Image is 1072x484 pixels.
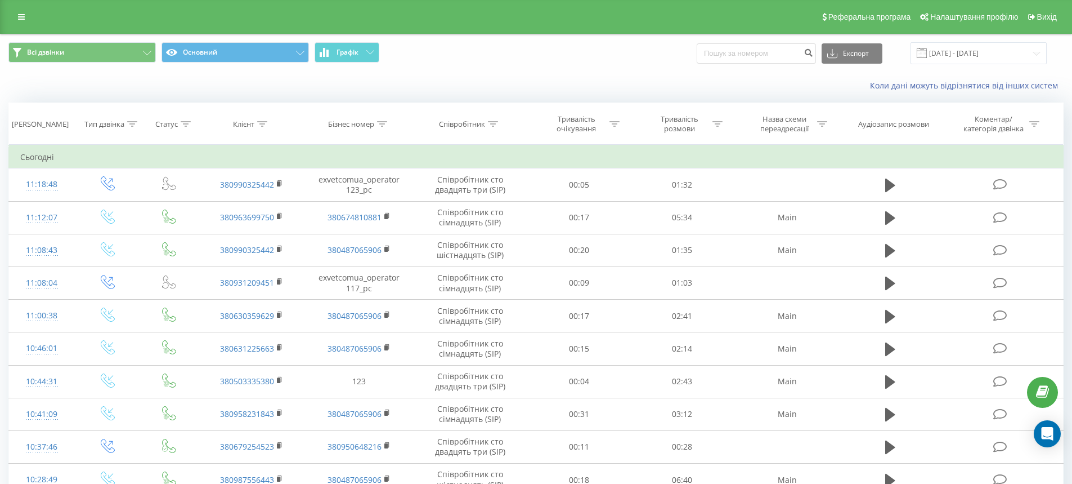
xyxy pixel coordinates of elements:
span: Графік [337,48,358,56]
td: 00:20 [528,234,631,267]
button: Основний [162,42,309,63]
td: Співробітник сто шістнадцять (SIP) [412,234,528,267]
a: 380487065906 [328,310,382,321]
span: Реферальна програма [828,12,911,21]
td: 02:41 [631,300,734,332]
a: 380950648216 [328,441,382,452]
div: Open Intercom Messenger [1034,420,1061,447]
td: Main [733,332,840,365]
div: 10:44:31 [20,371,64,393]
td: Сьогодні [9,146,1064,168]
td: 123 [305,365,412,398]
td: Main [733,398,840,430]
span: Вихід [1037,12,1057,21]
td: 00:31 [528,398,631,430]
a: 380487065906 [328,245,382,255]
div: Бізнес номер [328,119,374,129]
td: 02:14 [631,332,734,365]
div: Статус [155,119,178,129]
td: exvetcomua_operator123_pc [305,168,412,201]
td: Співробітник сто двадцять три (SIP) [412,365,528,398]
a: 380958231843 [220,408,274,419]
td: Main [733,300,840,332]
td: Співробітник сто сімнадцять (SIP) [412,267,528,299]
a: 380674810881 [328,212,382,223]
td: Співробітник сто двадцять три (SIP) [412,430,528,463]
a: 380963699750 [220,212,274,223]
a: 380487065906 [328,408,382,419]
a: 380487065906 [328,343,382,354]
div: Тип дзвінка [84,119,124,129]
div: Коментар/категорія дзвінка [961,114,1026,134]
td: Співробітник сто двадцять три (SIP) [412,168,528,201]
div: [PERSON_NAME] [12,119,69,129]
a: 380990325442 [220,245,274,255]
td: Main [733,365,840,398]
a: 380631225663 [220,343,274,354]
td: Співробітник сто сімнадцять (SIP) [412,332,528,365]
td: Співробітник сто сімнадцять (SIP) [412,398,528,430]
a: Коли дані можуть відрізнятися вiд інших систем [870,80,1064,91]
div: 10:41:09 [20,403,64,425]
td: 01:32 [631,168,734,201]
button: Графік [315,42,379,63]
td: 00:04 [528,365,631,398]
td: 00:05 [528,168,631,201]
td: exvetcomua_operator117_pc [305,267,412,299]
td: 05:34 [631,201,734,234]
td: Main [733,201,840,234]
a: 380630359629 [220,310,274,321]
td: 00:17 [528,201,631,234]
td: Співробітник сто сімнадцять (SIP) [412,201,528,234]
button: Експорт [822,43,882,64]
div: 10:46:01 [20,338,64,359]
span: Всі дзвінки [27,48,64,57]
input: Пошук за номером [697,43,816,64]
div: 11:18:48 [20,174,64,196]
div: 11:08:43 [20,239,64,261]
td: Main [733,234,840,267]
div: Співробітник [439,119,485,129]
td: 00:11 [528,430,631,463]
div: 11:00:38 [20,305,64,327]
td: 00:09 [528,267,631,299]
div: Аудіозапис розмови [858,119,929,129]
a: 380503335380 [220,376,274,387]
td: 01:35 [631,234,734,267]
td: Співробітник сто сімнадцять (SIP) [412,300,528,332]
div: Тривалість розмови [649,114,710,134]
td: 00:28 [631,430,734,463]
a: 380931209451 [220,277,274,288]
span: Налаштування профілю [930,12,1018,21]
td: 00:15 [528,332,631,365]
div: 11:08:04 [20,272,64,294]
div: 10:37:46 [20,436,64,458]
a: 380990325442 [220,179,274,190]
td: 00:17 [528,300,631,332]
div: Тривалість очікування [546,114,607,134]
td: 02:43 [631,365,734,398]
div: 11:12:07 [20,207,64,229]
a: 380679254523 [220,441,274,452]
button: Всі дзвінки [8,42,156,63]
td: 03:12 [631,398,734,430]
div: Клієнт [233,119,254,129]
td: 01:03 [631,267,734,299]
div: Назва схеми переадресації [754,114,814,134]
